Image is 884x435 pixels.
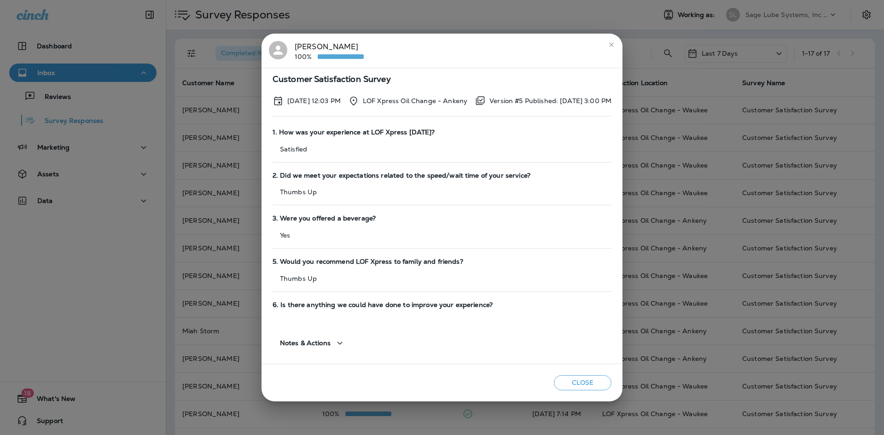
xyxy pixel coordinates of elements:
[363,97,467,104] p: LOF Xpress Oil Change - Ankeny
[273,215,611,222] span: 3. Were you offered a beverage?
[273,172,611,180] span: 2. Did we meet your expectations related to the speed/wait time of your service?
[273,258,611,266] span: 5. Would you recommend LOF Xpress to family and friends?
[604,37,619,52] button: close
[295,53,318,60] p: 100%
[273,301,611,309] span: 6. Is there anything we could have done to improve your experience?
[273,145,611,153] p: Satisfied
[273,128,611,136] span: 1. How was your experience at LOF Xpress [DATE]?
[273,75,611,83] span: Customer Satisfaction Survey
[489,97,611,104] p: Version #5 Published: [DATE] 3:00 PM
[287,97,341,104] p: Aug 30, 2025 12:03 PM
[295,41,364,60] div: [PERSON_NAME]
[554,375,611,390] button: Close
[273,275,611,282] p: Thumbs Up
[273,330,353,356] button: Notes & Actions
[273,188,611,196] p: Thumbs Up
[273,232,611,239] p: Yes
[280,339,331,347] span: Notes & Actions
